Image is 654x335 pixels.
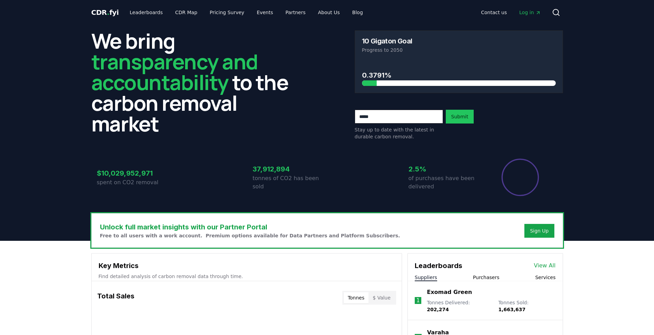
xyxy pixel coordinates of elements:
[362,38,412,45] h3: 10 Gigaton Goal
[446,110,474,124] button: Submit
[519,9,541,16] span: Log in
[427,299,491,313] p: Tonnes Delivered :
[100,232,400,239] p: Free to all users with a work account. Premium options available for Data Partners and Platform S...
[514,6,546,19] a: Log in
[427,288,472,296] a: Exomad Green
[475,6,546,19] nav: Main
[170,6,203,19] a: CDR Map
[362,47,556,53] p: Progress to 2050
[409,164,483,174] h3: 2.5%
[91,8,119,17] a: CDR.fyi
[415,274,437,281] button: Suppliers
[362,70,556,80] h3: 0.3791%
[355,126,443,140] p: Stay up to date with the latest in durable carbon removal.
[253,174,327,191] p: tonnes of CO2 has been sold
[99,260,395,271] h3: Key Metrics
[344,292,369,303] button: Tonnes
[473,274,500,281] button: Purchasers
[416,296,420,305] p: 1
[97,291,134,305] h3: Total Sales
[498,307,525,312] span: 1,663,637
[99,273,395,280] p: Find detailed analysis of carbon removal data through time.
[253,164,327,174] h3: 37,912,894
[97,178,171,187] p: spent on CO2 removal
[475,6,512,19] a: Contact us
[415,260,462,271] h3: Leaderboards
[524,224,554,238] button: Sign Up
[280,6,311,19] a: Partners
[498,299,555,313] p: Tonnes Sold :
[530,227,549,234] a: Sign Up
[251,6,279,19] a: Events
[124,6,368,19] nav: Main
[107,8,109,17] span: .
[91,30,300,134] h2: We bring to the carbon removal market
[100,222,400,232] h3: Unlock full market insights with our Partner Portal
[534,262,556,270] a: View All
[91,8,119,17] span: CDR fyi
[347,6,369,19] a: Blog
[535,274,555,281] button: Services
[409,174,483,191] p: of purchases have been delivered
[124,6,168,19] a: Leaderboards
[427,307,449,312] span: 202,274
[369,292,395,303] button: $ Value
[204,6,250,19] a: Pricing Survey
[91,47,258,96] span: transparency and accountability
[312,6,345,19] a: About Us
[97,168,171,178] h3: $10,029,952,971
[501,158,540,197] div: Percentage of sales delivered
